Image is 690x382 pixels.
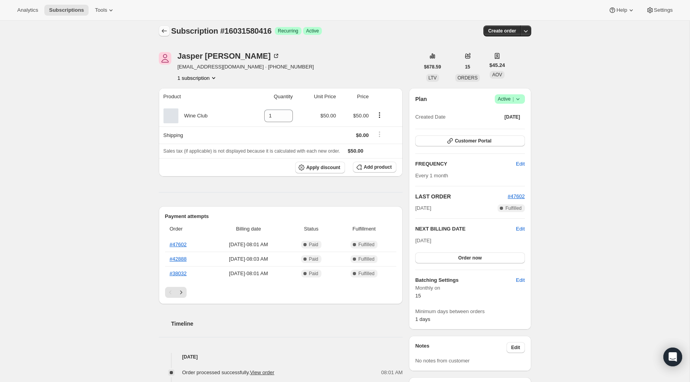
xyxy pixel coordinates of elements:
div: Open Intercom Messenger [663,348,682,366]
span: Help [616,7,627,13]
span: | [512,96,514,102]
th: Product [159,88,241,105]
button: #47602 [508,193,525,200]
span: Fulfilled [358,241,374,248]
h2: Payment attempts [165,213,397,220]
div: Wine Club [178,112,208,120]
button: Add product [353,162,396,173]
span: Every 1 month [415,173,448,178]
span: Analytics [17,7,38,13]
button: Edit [511,274,529,286]
button: Order now [415,252,525,263]
span: $50.00 [353,113,369,119]
span: 15 [465,64,470,70]
span: Tools [95,7,107,13]
button: Apply discount [295,162,345,173]
button: Next [176,287,187,298]
span: Monthly on [415,284,525,292]
h2: FREQUENCY [415,160,516,168]
span: Sales tax (if applicable) is not displayed because it is calculated with each new order. [163,148,340,154]
button: Edit [507,342,525,353]
button: Help [604,5,639,16]
span: Edit [516,160,525,168]
span: Customer Portal [455,138,491,144]
h2: Plan [415,95,427,103]
h2: NEXT BILLING DATE [415,225,516,233]
button: Edit [511,158,529,170]
span: Billing date [211,225,286,233]
span: $0.00 [356,132,369,138]
span: 15 [415,293,421,299]
a: #42888 [170,256,187,262]
button: $678.59 [419,61,446,72]
span: Recurring [278,28,298,34]
span: Created Date [415,113,445,121]
th: Shipping [159,126,241,144]
span: Fulfilled [358,270,374,277]
button: Edit [516,225,525,233]
span: [DATE] [415,204,431,212]
th: Quantity [241,88,295,105]
span: Minimum days between orders [415,308,525,315]
h6: Batching Settings [415,276,516,284]
span: Fulfilled [505,205,521,211]
h3: Notes [415,342,507,353]
a: View order [250,369,274,375]
th: Order [165,220,209,238]
button: Subscriptions [44,5,89,16]
button: Product actions [373,111,386,119]
button: Tools [90,5,120,16]
a: #38032 [170,270,187,276]
span: Paid [309,256,318,262]
span: Settings [654,7,673,13]
span: AOV [492,72,502,77]
span: Fulfillment [336,225,392,233]
div: Jasper [PERSON_NAME] [178,52,280,60]
span: Fulfilled [358,256,374,262]
a: #47602 [170,241,187,247]
button: Subscriptions [159,25,170,36]
span: [DATE] · 08:03 AM [211,255,286,263]
span: Edit [516,276,525,284]
span: Subscription #16031580416 [171,27,272,35]
th: Price [338,88,371,105]
span: $45.24 [489,61,505,69]
span: ORDERS [458,75,478,81]
h2: Timeline [171,320,403,328]
span: Paid [309,241,318,248]
span: No notes from customer [415,358,470,364]
button: Customer Portal [415,135,525,146]
span: Edit [511,344,520,351]
span: Paid [309,270,318,277]
span: Jasper Estabillo [159,52,171,65]
span: $678.59 [424,64,441,70]
span: Active [306,28,319,34]
nav: Pagination [165,287,397,298]
span: 08:01 AM [381,369,403,377]
span: Apply discount [306,164,340,171]
span: Active [498,95,522,103]
span: LTV [429,75,437,81]
span: [EMAIL_ADDRESS][DOMAIN_NAME] · [PHONE_NUMBER] [178,63,314,71]
button: Analytics [13,5,43,16]
span: [DATE] · 08:01 AM [211,241,286,249]
button: 15 [460,61,475,72]
button: Shipping actions [373,130,386,139]
h2: LAST ORDER [415,193,508,200]
span: Create order [488,28,516,34]
span: Add product [364,164,392,170]
button: [DATE] [500,112,525,123]
span: Status [291,225,332,233]
span: [DATE] [415,238,431,243]
span: Order now [458,255,482,261]
button: Settings [641,5,677,16]
span: [DATE] · 08:01 AM [211,270,286,277]
button: Create order [483,25,521,36]
span: $50.00 [320,113,336,119]
a: #47602 [508,193,525,199]
span: [DATE] [505,114,520,120]
th: Unit Price [295,88,338,105]
span: 1 days [415,316,430,322]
